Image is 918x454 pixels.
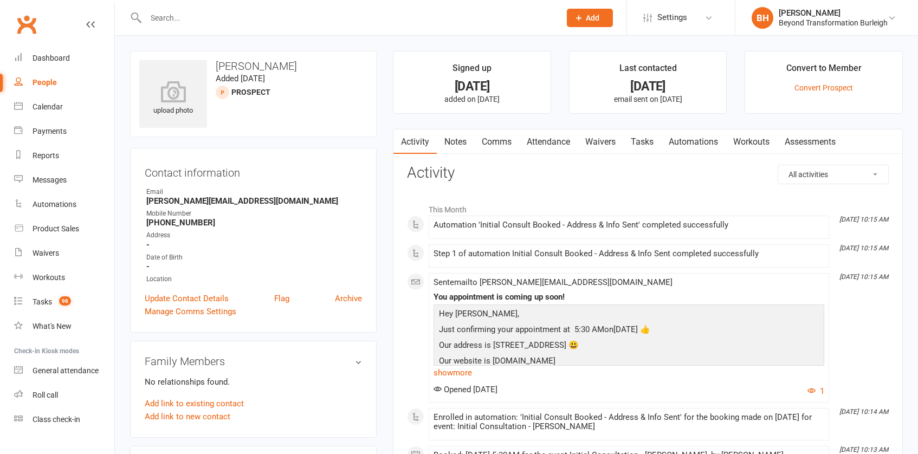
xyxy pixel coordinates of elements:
p: Just confirming your appointment at 5:30 AM [DATE] [436,323,822,339]
span: 👍 [640,325,650,334]
p: Our address is [STREET_ADDRESS] 😃 [436,339,822,354]
a: People [14,70,114,95]
a: Waivers [14,241,114,265]
a: Clubworx [13,11,40,38]
a: Add link to existing contact [145,397,244,410]
a: Waivers [578,129,623,154]
a: Convert Prospect [794,83,853,92]
span: Settings [657,5,687,30]
div: Mobile Number [146,209,362,219]
div: Convert to Member [786,61,862,81]
div: Address [146,230,362,241]
a: Product Sales [14,217,114,241]
a: Tasks 98 [14,290,114,314]
a: General attendance kiosk mode [14,359,114,383]
time: Added [DATE] [216,74,265,83]
p: No relationships found. [145,375,362,388]
a: Tasks [623,129,661,154]
a: Reports [14,144,114,168]
i: [DATE] 10:13 AM [839,446,888,453]
a: Automations [14,192,114,217]
div: People [33,78,57,87]
p: email sent on [DATE] [579,95,717,103]
a: Notes [437,129,474,154]
h3: Family Members [145,355,362,367]
strong: [PHONE_NUMBER] [146,218,362,228]
a: Update Contact Details [145,292,229,305]
input: Search... [143,10,553,25]
span: 98 [59,296,71,306]
div: BH [752,7,773,29]
div: Automation 'Initial Consult Booked - Address & Info Sent' completed successfully [434,220,824,230]
a: Flag [274,292,289,305]
a: Workouts [726,129,777,154]
span: Opened [DATE] [434,385,497,394]
span: on [604,325,613,334]
div: Step 1 of automation Initial Consult Booked - Address & Info Sent completed successfully [434,249,824,258]
div: Tasks [33,297,52,306]
a: Dashboard [14,46,114,70]
a: Automations [661,129,726,154]
div: General attendance [33,366,99,375]
a: Messages [14,168,114,192]
div: Email [146,187,362,197]
i: [DATE] 10:14 AM [839,408,888,416]
div: Waivers [33,249,59,257]
a: Comms [474,129,519,154]
span: , [518,309,519,319]
strong: [PERSON_NAME][EMAIL_ADDRESS][DOMAIN_NAME] [146,196,362,206]
span: Add [586,14,599,22]
a: Payments [14,119,114,144]
div: [PERSON_NAME] [779,8,888,18]
button: Add [567,9,613,27]
div: Product Sales [33,224,79,233]
a: Roll call [14,383,114,407]
a: Assessments [777,129,843,154]
a: What's New [14,314,114,339]
div: Date of Birth [146,252,362,263]
a: Add link to new contact [145,410,230,423]
div: upload photo [139,81,207,116]
h3: [PERSON_NAME] [139,60,367,72]
snap: prospect [231,88,270,96]
div: You appointment is coming up soon! [434,293,824,302]
div: Last contacted [619,61,677,81]
div: Dashboard [33,54,70,62]
p: Hey [PERSON_NAME] [436,307,822,323]
div: Automations [33,200,76,209]
div: What's New [33,322,72,330]
div: [DATE] [403,81,541,92]
a: Class kiosk mode [14,407,114,432]
div: Enrolled in automation: 'Initial Consult Booked - Address & Info Sent' for the booking made on [D... [434,413,824,431]
a: Archive [335,292,362,305]
div: Workouts [33,273,65,282]
a: Activity [393,129,437,154]
i: [DATE] 10:15 AM [839,244,888,252]
a: Workouts [14,265,114,290]
strong: - [146,240,362,250]
div: Payments [33,127,67,135]
a: Calendar [14,95,114,119]
div: Calendar [33,102,63,111]
div: Signed up [452,61,492,81]
div: [DATE] [579,81,717,92]
button: 1 [807,385,824,398]
h3: Contact information [145,163,362,179]
p: added on [DATE] [403,95,541,103]
a: Attendance [519,129,578,154]
p: Our website is [DOMAIN_NAME] [436,354,822,370]
li: This Month [407,198,889,216]
span: Sent email to [PERSON_NAME][EMAIL_ADDRESS][DOMAIN_NAME] [434,277,673,287]
strong: - [146,262,362,271]
div: Beyond Transformation Burleigh [779,18,888,28]
a: Manage Comms Settings [145,305,236,318]
i: [DATE] 10:15 AM [839,216,888,223]
i: [DATE] 10:15 AM [839,273,888,281]
h3: Activity [407,165,889,181]
a: show more [434,365,824,380]
div: Location [146,274,362,284]
div: Messages [33,176,67,184]
div: Class check-in [33,415,80,424]
div: Reports [33,151,59,160]
div: Roll call [33,391,58,399]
